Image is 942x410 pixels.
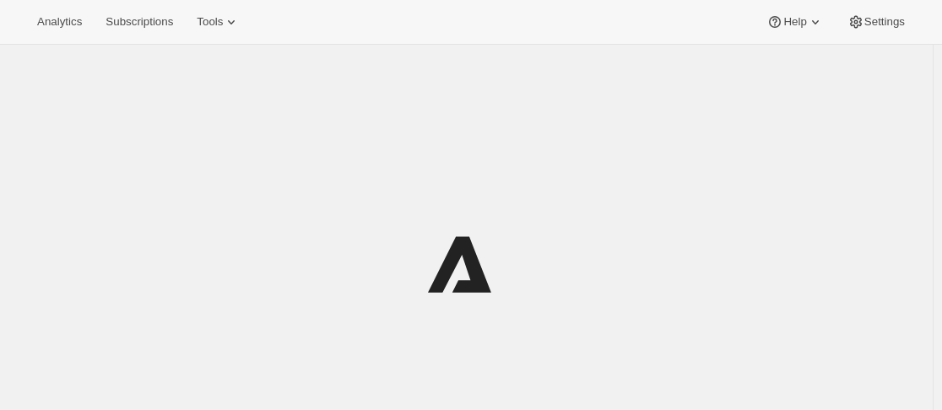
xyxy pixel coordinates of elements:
[95,10,183,34] button: Subscriptions
[37,15,82,29] span: Analytics
[756,10,833,34] button: Help
[27,10,92,34] button: Analytics
[106,15,173,29] span: Subscriptions
[187,10,250,34] button: Tools
[864,15,905,29] span: Settings
[197,15,223,29] span: Tools
[783,15,806,29] span: Help
[837,10,915,34] button: Settings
